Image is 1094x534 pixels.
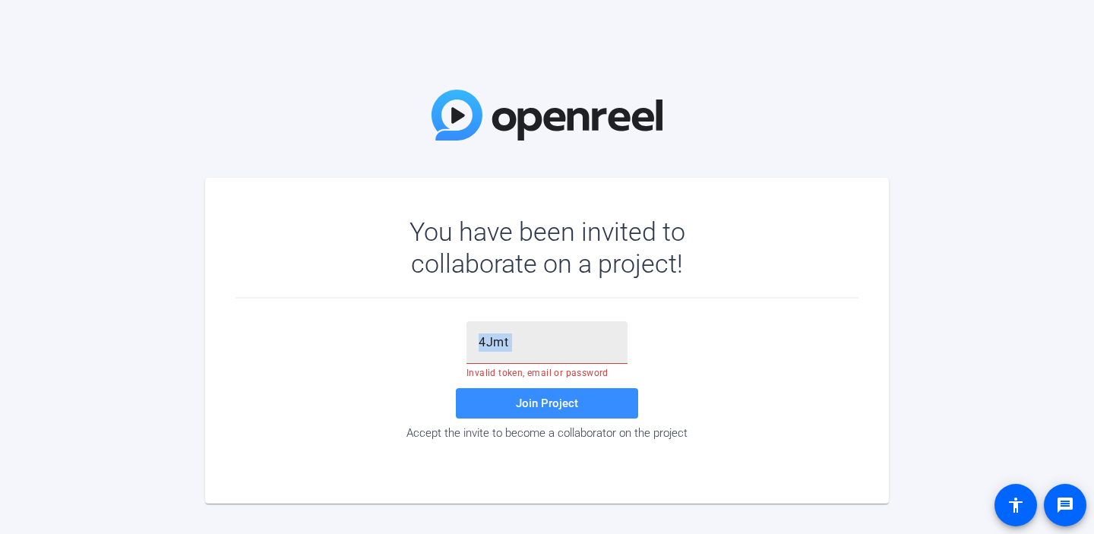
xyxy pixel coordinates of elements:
span: Join Project [516,397,578,410]
input: Password [479,333,615,352]
div: Accept the invite to become a collaborator on the project [236,426,858,440]
button: Join Project [456,388,638,419]
mat-icon: message [1056,496,1074,514]
div: You have been invited to collaborate on a project! [365,216,729,280]
mat-icon: accessibility [1007,496,1025,514]
mat-error: Invalid token, email or password [466,364,628,378]
img: OpenReel Logo [432,90,662,141]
